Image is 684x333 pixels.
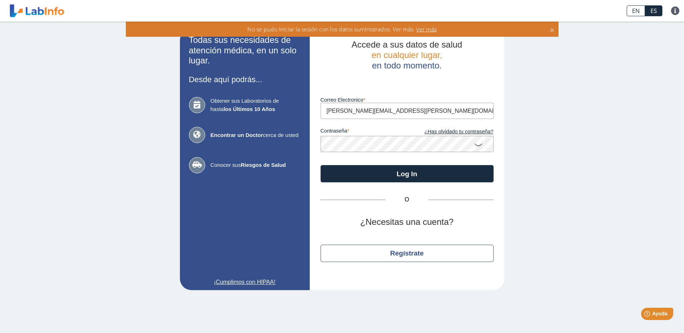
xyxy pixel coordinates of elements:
[189,75,301,84] h3: Desde aquí podrás...
[620,305,676,325] iframe: Help widget launcher
[247,25,415,33] span: No se pudo iniciar la sesión con los datos suministrados. Ver más.
[211,97,301,113] span: Obtener sus Laboratorios de hasta
[321,217,494,227] h2: ¿Necesitas una cuenta?
[211,131,301,139] span: cerca de usted
[211,161,301,169] span: Conocer sus
[321,245,494,262] button: Regístrate
[321,97,494,103] label: Correo Electronico
[211,132,263,138] b: Encontrar un Doctor
[415,25,437,33] span: Ver más
[371,50,442,60] span: en cualquier lugar,
[645,5,662,16] a: ES
[321,165,494,182] button: Log In
[241,162,286,168] b: Riesgos de Salud
[372,61,442,70] span: en todo momento.
[352,40,462,49] span: Accede a sus datos de salud
[627,5,645,16] a: EN
[407,128,494,136] a: ¿Has olvidado tu contraseña?
[189,35,301,66] h2: Todas sus necesidades de atención médica, en un solo lugar.
[321,128,407,136] label: contraseña
[385,195,429,204] span: O
[189,278,301,287] a: ¡Cumplimos con HIPAA!
[224,106,275,112] b: los Últimos 10 Años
